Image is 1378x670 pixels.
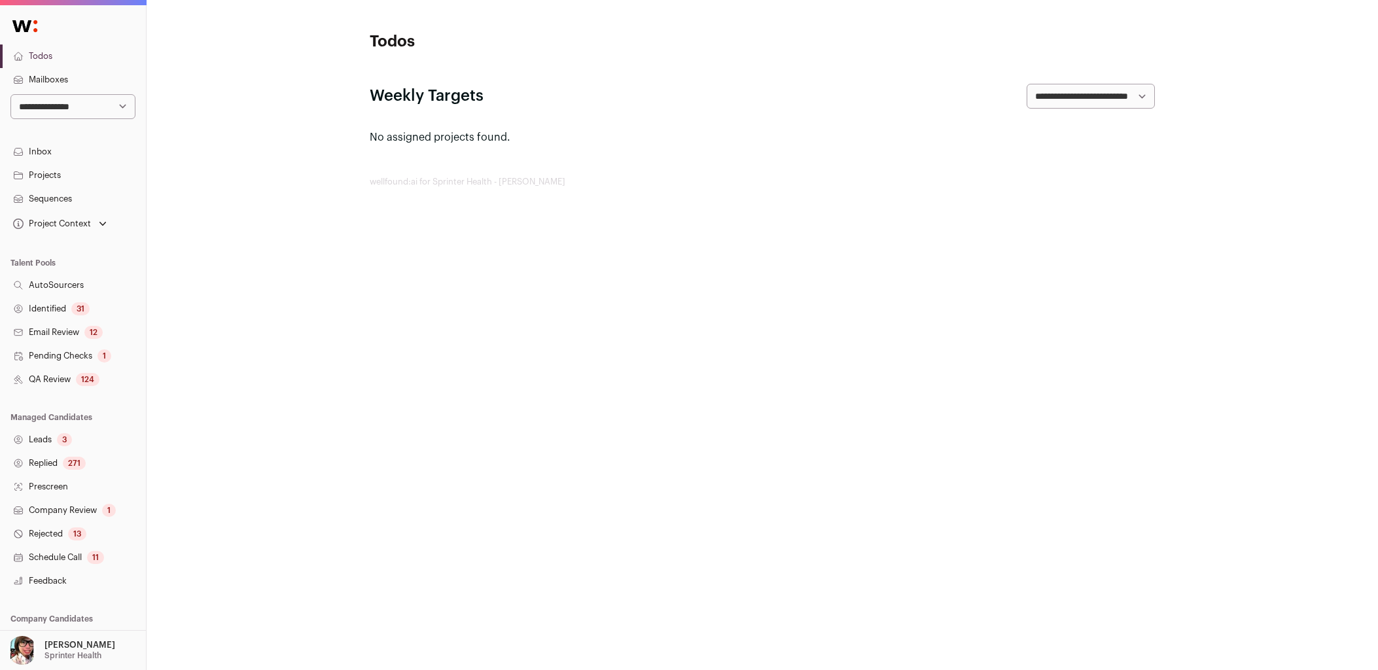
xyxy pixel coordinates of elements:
[5,636,118,665] button: Open dropdown
[10,215,109,233] button: Open dropdown
[10,219,91,229] div: Project Context
[44,650,101,661] p: Sprinter Health
[87,551,104,564] div: 11
[63,457,86,470] div: 271
[102,504,116,517] div: 1
[44,640,115,650] p: [PERSON_NAME]
[370,31,631,52] h1: Todos
[97,349,111,362] div: 1
[8,636,37,665] img: 14759586-medium_jpg
[5,13,44,39] img: Wellfound
[71,302,90,315] div: 31
[57,433,72,446] div: 3
[76,373,99,386] div: 124
[84,326,103,339] div: 12
[370,86,484,107] h2: Weekly Targets
[370,177,1155,187] footer: wellfound:ai for Sprinter Health - [PERSON_NAME]
[370,130,1155,145] p: No assigned projects found.
[68,527,86,540] div: 13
